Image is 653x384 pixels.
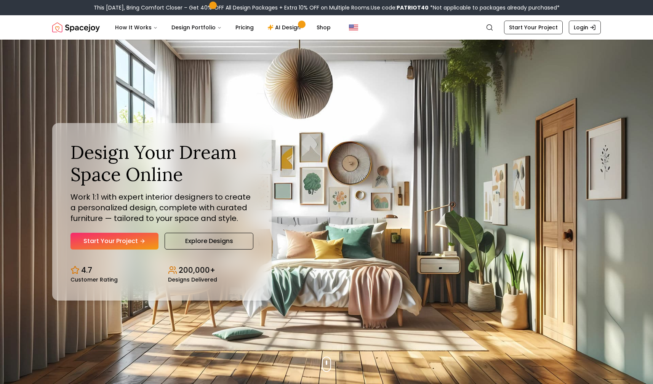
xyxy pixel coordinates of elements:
img: United States [349,23,358,32]
b: PATRIOT40 [397,4,429,11]
small: Customer Rating [70,277,118,282]
a: Pricing [229,20,260,35]
a: Shop [310,20,337,35]
span: *Not applicable to packages already purchased* [429,4,560,11]
p: 4.7 [81,265,92,275]
button: Design Portfolio [165,20,228,35]
h1: Design Your Dream Space Online [70,141,253,185]
div: This [DATE], Bring Comfort Closer – Get 40% OFF All Design Packages + Extra 10% OFF on Multiple R... [94,4,560,11]
button: How It Works [109,20,164,35]
span: Use code: [371,4,429,11]
a: Explore Designs [165,233,253,250]
a: Start Your Project [70,233,158,250]
p: 200,000+ [179,265,215,275]
p: Work 1:1 with expert interior designers to create a personalized design, complete with curated fu... [70,192,253,224]
small: Designs Delivered [168,277,217,282]
a: Start Your Project [504,21,563,34]
a: AI Design [261,20,309,35]
a: Login [569,21,601,34]
a: Spacejoy [52,20,100,35]
div: Design stats [70,259,253,282]
img: Spacejoy Logo [52,20,100,35]
nav: Global [52,15,601,40]
nav: Main [109,20,337,35]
